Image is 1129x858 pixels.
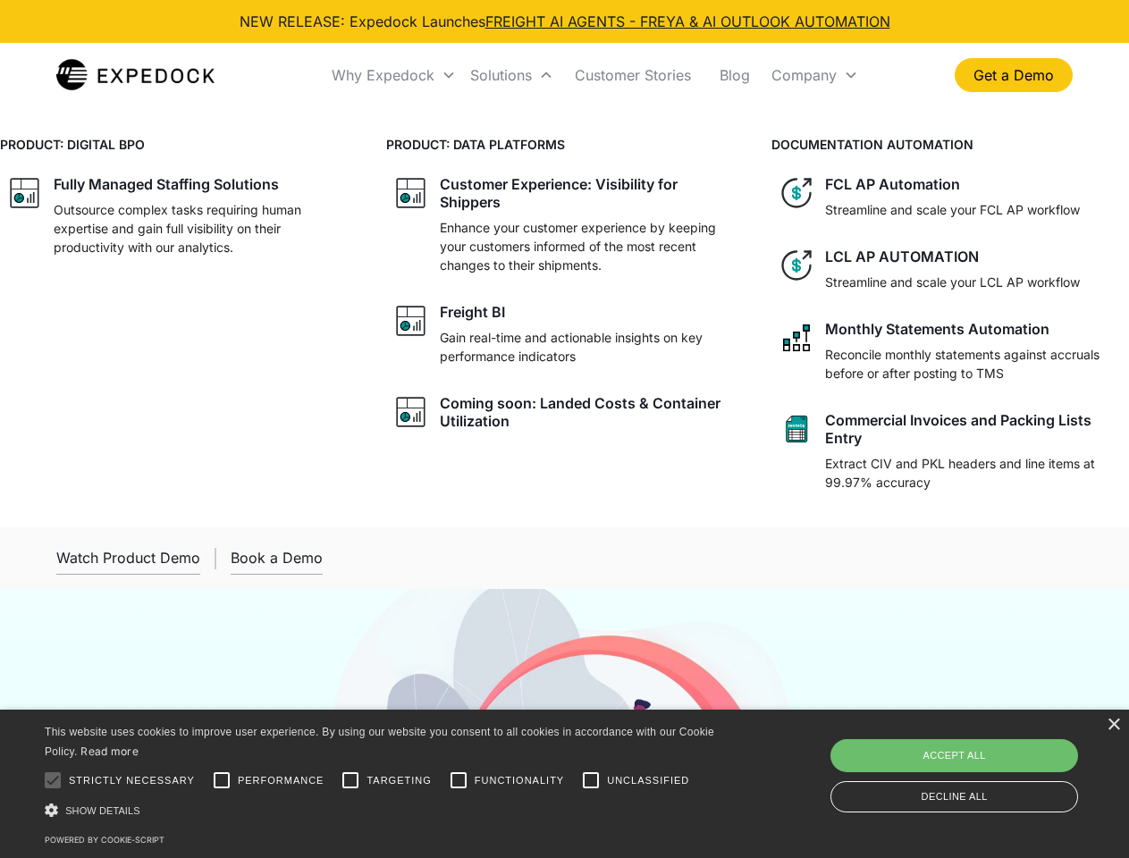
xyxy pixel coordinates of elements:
[825,320,1049,338] div: Monthly Statements Automation
[440,175,737,211] div: Customer Experience: Visibility for Shippers
[463,45,560,105] div: Solutions
[607,773,689,788] span: Unclassified
[440,218,737,274] p: Enhance your customer experience by keeping your customers informed of the most recent changes to...
[485,13,890,30] a: FREIGHT AI AGENTS - FREYA & AI OUTLOOK AUTOMATION
[45,835,164,845] a: Powered by cookie-script
[393,175,429,211] img: graph icon
[779,320,814,356] img: network like icon
[825,273,1080,291] p: Streamline and scale your LCL AP workflow
[231,542,323,575] a: Book a Demo
[705,45,764,105] a: Blog
[470,66,532,84] div: Solutions
[475,773,564,788] span: Functionality
[45,801,720,820] div: Show details
[825,411,1122,447] div: Commercial Invoices and Packing Lists Entry
[771,240,1129,299] a: dollar iconLCL AP AUTOMATIONStreamline and scale your LCL AP workflow
[825,345,1122,383] p: Reconcile monthly statements against accruals before or after posting to TMS
[825,454,1122,492] p: Extract CIV and PKL headers and line items at 99.97% accuracy
[56,57,215,93] img: Expedock Logo
[367,773,431,788] span: Targeting
[54,200,350,257] p: Outsource complex tasks requiring human expertise and gain full visibility on their productivity ...
[825,200,1080,219] p: Streamline and scale your FCL AP workflow
[771,66,837,84] div: Company
[324,45,463,105] div: Why Expedock
[240,11,890,32] div: NEW RELEASE: Expedock Launches
[45,726,714,759] span: This website uses cookies to improve user experience. By using our website you consent to all coo...
[771,135,1129,154] h4: DOCUMENTATION AUTOMATION
[386,135,744,154] h4: PRODUCT: DATA PLATFORMS
[231,549,323,567] div: Book a Demo
[7,175,43,211] img: graph icon
[771,404,1129,499] a: sheet iconCommercial Invoices and Packing Lists EntryExtract CIV and PKL headers and line items a...
[56,542,200,575] a: open lightbox
[440,303,505,321] div: Freight BI
[831,665,1129,858] iframe: Chat Widget
[779,175,814,211] img: dollar icon
[393,394,429,430] img: graph icon
[54,175,279,193] div: Fully Managed Staffing Solutions
[386,387,744,437] a: graph iconComing soon: Landed Costs & Container Utilization
[825,175,960,193] div: FCL AP Automation
[332,66,434,84] div: Why Expedock
[771,313,1129,390] a: network like iconMonthly Statements AutomationReconcile monthly statements against accruals befor...
[779,411,814,447] img: sheet icon
[393,303,429,339] img: graph icon
[65,805,140,816] span: Show details
[779,248,814,283] img: dollar icon
[386,168,744,282] a: graph iconCustomer Experience: Visibility for ShippersEnhance your customer experience by keeping...
[560,45,705,105] a: Customer Stories
[825,248,979,265] div: LCL AP AUTOMATION
[238,773,324,788] span: Performance
[386,296,744,373] a: graph iconFreight BIGain real-time and actionable insights on key performance indicators
[80,744,139,758] a: Read more
[69,773,195,788] span: Strictly necessary
[56,57,215,93] a: home
[440,394,737,430] div: Coming soon: Landed Costs & Container Utilization
[764,45,865,105] div: Company
[955,58,1073,92] a: Get a Demo
[56,549,200,567] div: Watch Product Demo
[440,328,737,366] p: Gain real-time and actionable insights on key performance indicators
[771,168,1129,226] a: dollar iconFCL AP AutomationStreamline and scale your FCL AP workflow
